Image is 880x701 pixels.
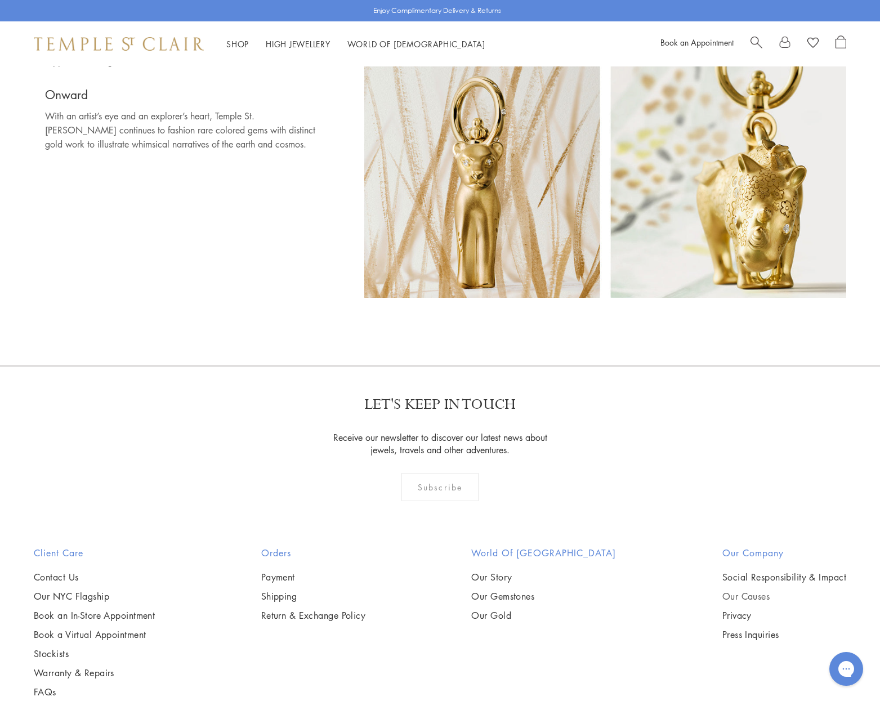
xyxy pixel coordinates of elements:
a: High JewelleryHigh Jewellery [266,38,330,50]
a: Shipping [261,590,366,602]
a: Return & Exchange Policy [261,609,366,622]
h2: Client Care [34,546,155,560]
a: Our Causes [722,590,846,602]
a: Book an Appointment [660,37,734,48]
a: Open Shopping Bag [836,35,846,52]
a: View Wishlist [807,35,819,52]
a: Social Responsibility & Impact [722,571,846,583]
p: With an artist’s eye and an explorer’s heart, Temple St. [PERSON_NAME] continues to fashion rare ... [45,109,327,151]
p: LET'S KEEP IN TOUCH [364,395,516,414]
p: Enjoy Complimentary Delivery & Returns [373,5,501,16]
p: Onward [45,86,327,104]
h2: Orders [261,546,366,560]
a: Press Inquiries [722,628,846,641]
nav: Main navigation [226,37,485,51]
a: Privacy [722,609,846,622]
a: Search [751,35,762,52]
h2: World of [GEOGRAPHIC_DATA] [471,546,616,560]
img: Temple St. Clair [34,37,204,51]
a: Our NYC Flagship [34,590,155,602]
a: Book an In-Store Appointment [34,609,155,622]
a: Book a Virtual Appointment [34,628,155,641]
iframe: Gorgias live chat messenger [824,648,869,690]
a: Our Story [471,571,616,583]
a: World of [DEMOGRAPHIC_DATA]World of [DEMOGRAPHIC_DATA] [347,38,485,50]
a: FAQs [34,686,155,698]
a: Our Gemstones [471,590,616,602]
h2: Our Company [722,546,846,560]
a: Payment [261,571,366,583]
a: Contact Us [34,571,155,583]
a: Our Gold [471,609,616,622]
div: Subscribe [401,473,479,501]
a: Warranty & Repairs [34,667,155,679]
a: ShopShop [226,38,249,50]
a: Stockists [34,648,155,660]
p: Receive our newsletter to discover our latest news about jewels, travels and other adventures. [326,431,554,456]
